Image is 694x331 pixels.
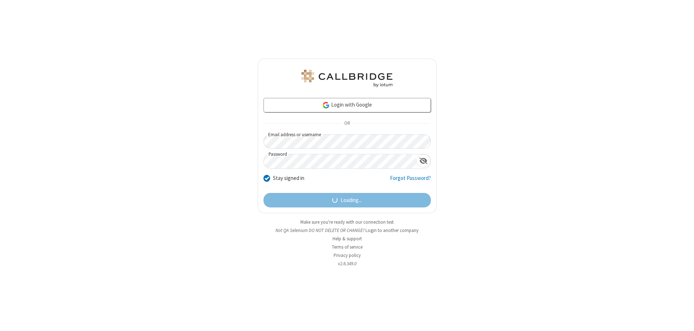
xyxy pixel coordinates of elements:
a: Privacy policy [334,252,361,258]
button: Login to another company [365,227,419,234]
img: QA Selenium DO NOT DELETE OR CHANGE [300,70,394,87]
a: Forgot Password? [390,174,431,188]
li: Not QA Selenium DO NOT DELETE OR CHANGE? [258,227,437,234]
button: Loading... [264,193,431,207]
a: Help & support [333,236,362,242]
div: Show password [416,154,430,168]
input: Password [264,154,416,168]
a: Login with Google [264,98,431,112]
input: Email address or username [264,134,431,149]
li: v2.6.349.0 [258,260,437,267]
a: Make sure you're ready with our connection test [300,219,394,225]
span: Loading... [340,196,362,205]
a: Terms of service [332,244,363,250]
span: OR [341,119,353,129]
label: Stay signed in [273,174,304,182]
img: google-icon.png [322,101,330,109]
